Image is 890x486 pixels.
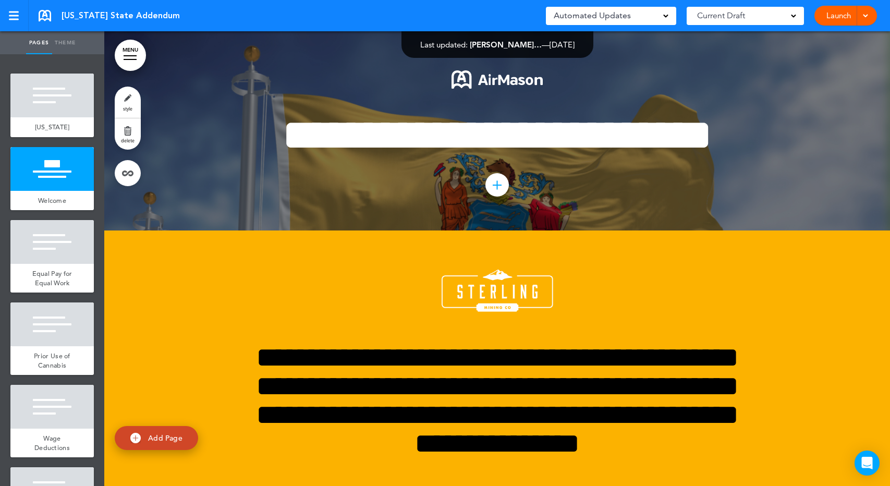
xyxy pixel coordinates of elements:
span: [US_STATE] [35,123,70,131]
a: Pages [26,31,52,54]
a: delete [115,118,141,150]
span: [US_STATE] State Addendum [62,10,180,21]
div: Open Intercom Messenger [855,451,880,476]
span: delete [121,137,135,143]
a: Launch [822,6,855,26]
span: [DATE] [550,40,575,50]
a: Add Page [115,426,198,451]
a: Theme [52,31,78,54]
img: 1462629192.png [442,270,553,312]
img: 1722553576973-Airmason_logo_White.png [452,70,543,89]
span: Welcome [38,196,66,205]
span: [PERSON_NAME]… [470,40,542,50]
span: Current Draft [697,8,745,23]
a: Equal Pay for Equal Work [10,264,94,293]
span: Prior Use of Cannabis [34,351,70,370]
span: style [123,105,132,112]
a: Prior Use of Cannabis [10,346,94,375]
a: MENU [115,40,146,71]
a: style [115,87,141,118]
span: Wage Deductions [34,434,70,452]
span: Equal Pay for Equal Work [32,269,72,287]
a: [US_STATE] [10,117,94,137]
a: Welcome [10,191,94,211]
span: Last updated: [420,40,468,50]
img: add.svg [130,433,141,443]
a: Wage Deductions [10,429,94,457]
span: Add Page [148,433,182,443]
div: — [420,41,575,48]
span: Automated Updates [554,8,631,23]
